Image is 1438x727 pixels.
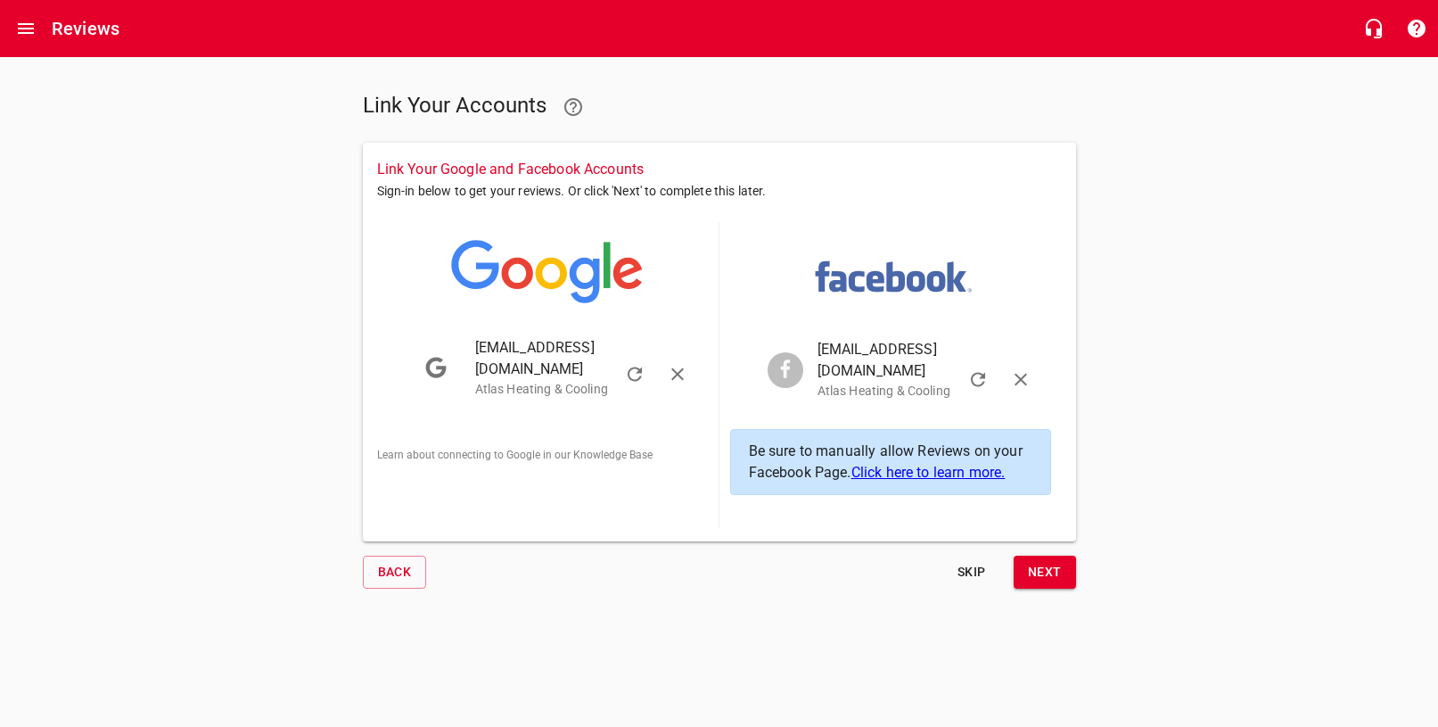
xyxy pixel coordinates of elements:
[475,380,660,399] p: Atlas Heating & Cooling
[656,353,699,396] button: Sign Out
[552,86,595,128] a: Learn more about connecting Google and Facebook to Reviews
[950,561,993,583] span: Skip
[363,86,712,128] h5: Link Your Accounts
[818,382,1003,401] p: Atlas Heating & Cooling
[613,353,656,396] button: Refresh
[378,561,412,583] span: Back
[377,157,1062,182] h6: Link Your Google and Facebook Accounts
[52,14,119,43] h6: Reviews
[1352,7,1395,50] button: Live Chat
[377,182,1062,222] p: Sign-in below to get your reviews. Or click 'Next' to complete this later.
[818,339,1003,382] span: [EMAIL_ADDRESS][DOMAIN_NAME]
[1395,7,1438,50] button: Support Portal
[1028,561,1062,583] span: Next
[957,358,999,401] button: Refresh
[377,449,653,461] a: Learn about connecting to Google in our Knowledge Base
[943,556,1000,589] button: Skip
[475,337,660,380] span: [EMAIL_ADDRESS][DOMAIN_NAME]
[4,7,47,50] button: Open drawer
[749,441,1032,483] p: Be sure to manually allow Reviews on your Facebook Page.
[1014,556,1076,589] button: Next
[851,464,1006,481] a: Click here to learn more.
[363,556,427,589] button: Back
[999,358,1042,401] button: Sign Out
